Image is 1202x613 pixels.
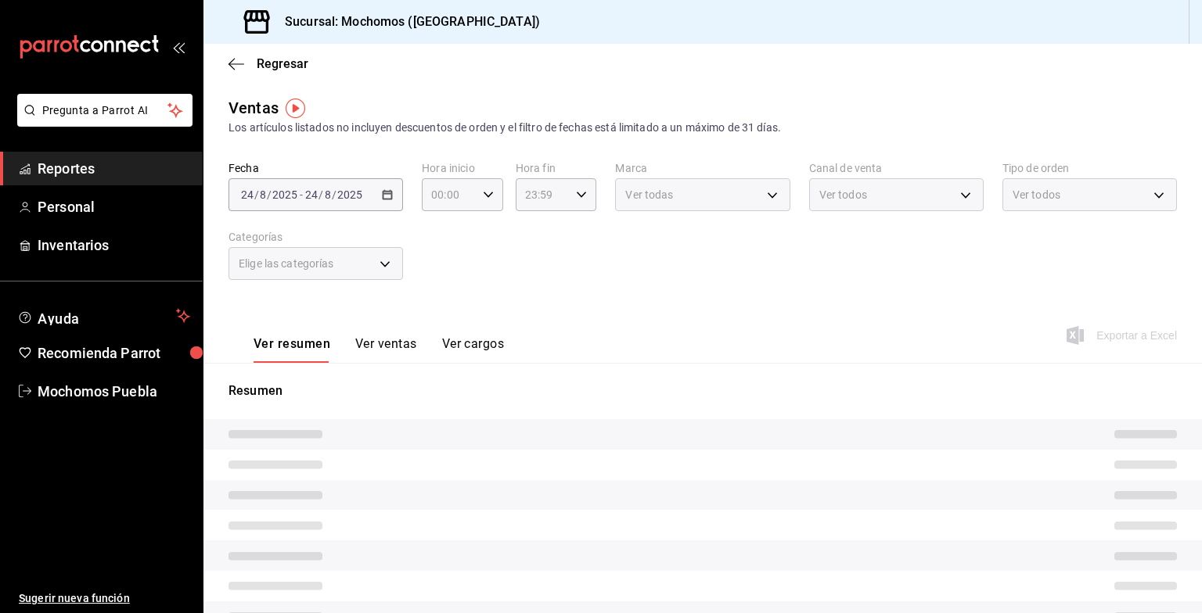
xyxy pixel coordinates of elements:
input: -- [259,188,267,201]
button: Ver resumen [254,336,330,363]
span: / [254,188,259,201]
button: Ver cargos [442,336,505,363]
button: Ver ventas [355,336,417,363]
h3: Sucursal: Mochomos ([GEOGRAPHIC_DATA]) [272,13,540,31]
span: / [267,188,272,201]
a: Pregunta a Parrot AI [11,113,193,130]
span: - [300,188,303,201]
span: Ver todos [819,187,867,203]
span: Sugerir nueva función [19,590,190,607]
button: Pregunta a Parrot AI [17,94,193,127]
span: Elige las categorías [239,256,334,271]
label: Hora inicio [422,163,503,174]
input: ---- [336,188,363,201]
input: -- [304,188,318,201]
span: / [318,188,323,201]
div: Los artículos listados no incluyen descuentos de orden y el filtro de fechas está limitado a un m... [229,120,1177,136]
img: Tooltip marker [286,99,305,118]
label: Hora fin [516,163,597,174]
label: Tipo de orden [1002,163,1177,174]
input: -- [240,188,254,201]
span: Ver todos [1013,187,1060,203]
button: open_drawer_menu [172,41,185,53]
span: Ayuda [38,306,170,325]
span: Mochomos Puebla [38,381,190,402]
span: Regresar [257,56,308,71]
div: navigation tabs [254,336,504,363]
label: Categorías [229,231,403,242]
label: Canal de venta [809,163,984,174]
label: Marca [615,163,790,174]
div: Ventas [229,96,279,120]
span: / [332,188,336,201]
span: Pregunta a Parrot AI [42,102,168,119]
p: Resumen [229,382,1177,400]
button: Regresar [229,56,308,71]
input: -- [324,188,332,201]
input: ---- [272,188,298,201]
span: Ver todas [625,187,673,203]
span: Recomienda Parrot [38,342,190,364]
span: Reportes [38,158,190,179]
span: Personal [38,196,190,217]
label: Fecha [229,163,403,174]
span: Inventarios [38,235,190,256]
